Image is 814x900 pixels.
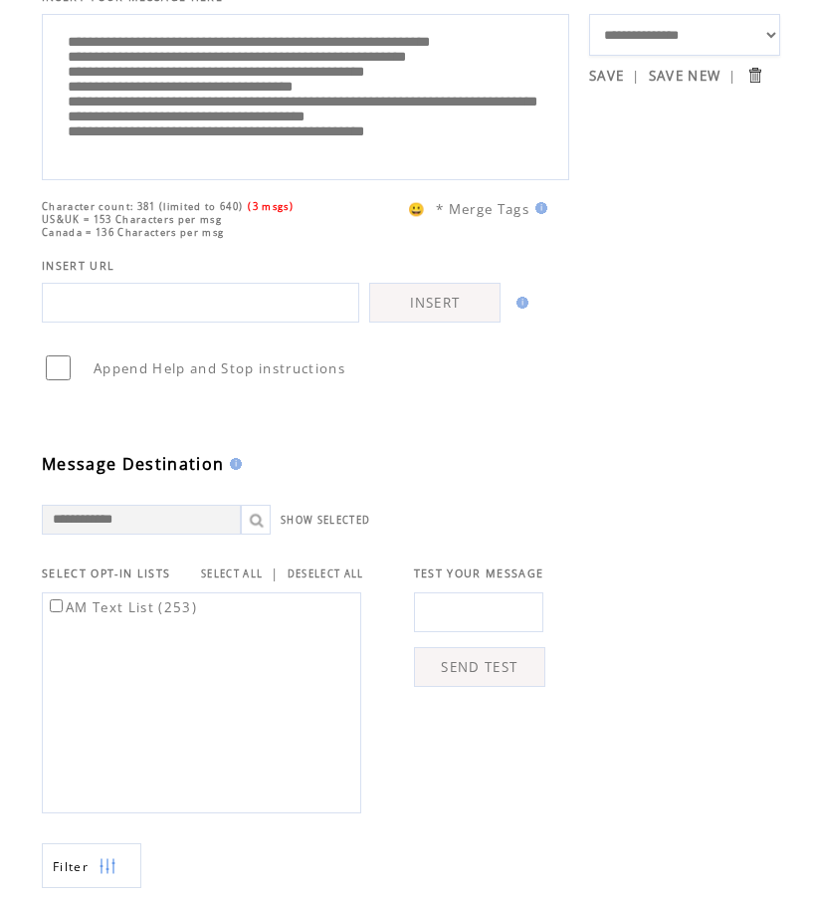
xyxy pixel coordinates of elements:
img: help.gif [224,458,242,470]
span: SELECT OPT-IN LISTS [42,566,170,580]
input: Submit [745,66,764,85]
a: DESELECT ALL [288,567,364,580]
a: SEND TEST [414,647,545,687]
span: | [728,67,736,85]
img: help.gif [510,297,528,309]
a: SAVE [589,67,624,85]
label: AM Text List (253) [46,598,197,616]
a: SHOW SELECTED [281,514,370,527]
span: | [271,564,279,582]
span: TEST YOUR MESSAGE [414,566,544,580]
input: AM Text List (253) [50,599,63,612]
span: Canada = 136 Characters per msg [42,226,224,239]
span: Show filters [53,858,89,875]
img: help.gif [529,202,547,214]
span: 😀 [408,200,426,218]
a: INSERT [369,283,501,323]
span: US&UK = 153 Characters per msg [42,213,222,226]
span: * Merge Tags [436,200,529,218]
a: Filter [42,843,141,888]
span: Character count: 381 (limited to 640) [42,200,243,213]
a: SAVE NEW [649,67,721,85]
span: Message Destination [42,453,224,475]
a: SELECT ALL [201,567,263,580]
span: INSERT URL [42,259,114,273]
span: (3 msgs) [248,200,294,213]
span: | [632,67,640,85]
span: Append Help and Stop instructions [94,359,345,377]
img: filters.png [99,844,116,889]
